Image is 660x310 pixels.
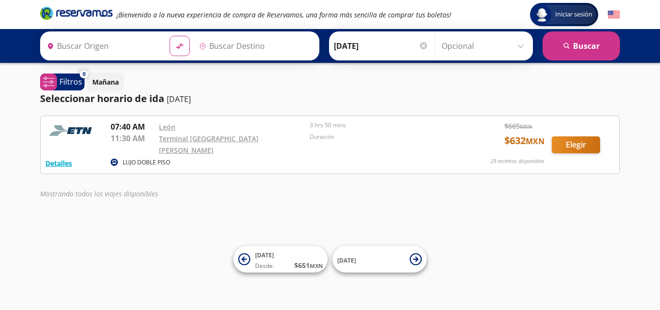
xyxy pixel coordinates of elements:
[442,34,528,58] input: Opcional
[520,123,532,130] small: MXN
[233,246,328,273] button: [DATE]Desde:$651MXN
[159,122,175,132] a: León
[334,34,429,58] input: Elegir Fecha
[40,91,164,106] p: Seleccionar horario de ida
[310,133,456,141] p: Duración
[504,121,532,131] span: $ 665
[159,134,258,155] a: Terminal [GEOGRAPHIC_DATA][PERSON_NAME]
[490,157,545,165] p: 29 asientos disponibles
[40,74,85,90] button: 0Filtros
[40,6,113,20] i: Brand Logo
[83,70,86,78] span: 0
[45,121,99,140] img: RESERVAMOS
[310,121,456,130] p: 3 hrs 50 mins
[526,136,545,147] small: MXN
[111,133,154,144] p: 11:30 AM
[123,158,170,167] p: LUJO DOBLE PISO
[92,77,119,87] p: Mañana
[294,260,323,270] span: $ 651
[59,76,82,88] p: Filtros
[40,6,113,23] a: Brand Logo
[551,10,596,19] span: Iniciar sesión
[608,9,620,21] button: English
[116,10,451,19] em: ¡Bienvenido a la nueva experiencia de compra de Reservamos, una forma más sencilla de comprar tus...
[167,93,191,105] p: [DATE]
[543,31,620,60] button: Buscar
[310,262,323,269] small: MXN
[255,262,274,270] span: Desde:
[255,251,274,259] span: [DATE]
[195,34,314,58] input: Buscar Destino
[87,73,124,91] button: Mañana
[552,136,600,153] button: Elegir
[43,34,162,58] input: Buscar Origen
[40,189,158,198] em: Mostrando todos los viajes disponibles
[111,121,154,133] p: 07:40 AM
[504,133,545,148] span: $ 632
[332,246,427,273] button: [DATE]
[337,256,356,264] span: [DATE]
[45,158,72,168] button: Detalles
